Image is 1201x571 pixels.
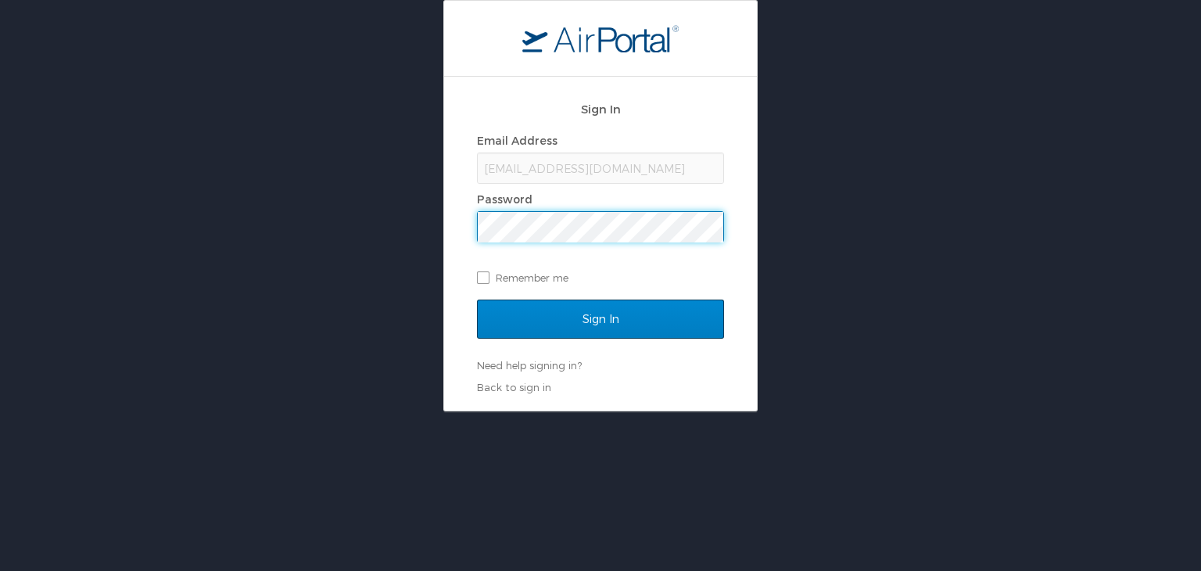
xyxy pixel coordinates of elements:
[477,266,724,289] label: Remember me
[522,24,679,52] img: logo
[477,381,551,393] a: Back to sign in
[477,359,582,372] a: Need help signing in?
[477,192,532,206] label: Password
[477,100,724,118] h2: Sign In
[477,300,724,339] input: Sign In
[477,134,557,147] label: Email Address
